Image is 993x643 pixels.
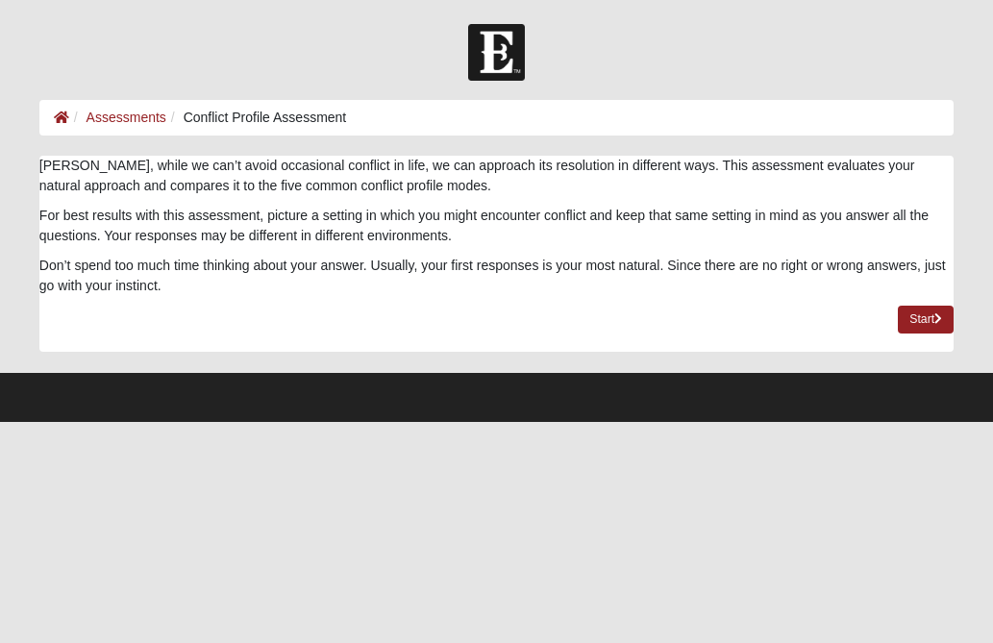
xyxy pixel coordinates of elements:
[468,24,525,81] img: Church of Eleven22 Logo
[39,256,954,296] p: Don’t spend too much time thinking about your answer. Usually, your first responses is your most ...
[898,306,954,334] a: Start
[87,110,166,125] a: Assessments
[166,108,346,128] li: Conflict Profile Assessment
[39,206,954,246] p: For best results with this assessment, picture a setting in which you might encounter conflict an...
[39,156,954,196] p: [PERSON_NAME], while we can’t avoid occasional conflict in life, we can approach its resolution i...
